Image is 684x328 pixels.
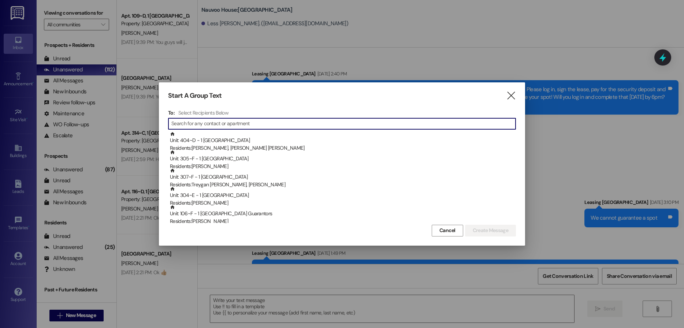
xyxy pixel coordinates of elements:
[170,199,516,207] div: Residents: [PERSON_NAME]
[506,92,516,100] i: 
[168,186,516,205] div: Unit: 304~E - 1 [GEOGRAPHIC_DATA]Residents:[PERSON_NAME]
[465,225,516,236] button: Create Message
[171,119,516,129] input: Search for any contact or apartment
[170,186,516,207] div: Unit: 304~E - 1 [GEOGRAPHIC_DATA]
[168,168,516,186] div: Unit: 307~F - 1 [GEOGRAPHIC_DATA]Residents:Treygan [PERSON_NAME], [PERSON_NAME]
[170,163,516,170] div: Residents: [PERSON_NAME]
[168,205,516,223] div: Unit: 106~F - 1 [GEOGRAPHIC_DATA] GuarantorsResidents:[PERSON_NAME]
[432,225,463,236] button: Cancel
[439,227,456,234] span: Cancel
[170,205,516,225] div: Unit: 106~F - 1 [GEOGRAPHIC_DATA] Guarantors
[170,144,516,152] div: Residents: [PERSON_NAME], [PERSON_NAME] [PERSON_NAME]
[168,131,516,150] div: Unit: 404~D - 1 [GEOGRAPHIC_DATA]Residents:[PERSON_NAME], [PERSON_NAME] [PERSON_NAME]
[178,109,228,116] h4: Select Recipients Below
[168,150,516,168] div: Unit: 305~F - 1 [GEOGRAPHIC_DATA]Residents:[PERSON_NAME]
[170,150,516,171] div: Unit: 305~F - 1 [GEOGRAPHIC_DATA]
[473,227,508,234] span: Create Message
[170,181,516,189] div: Residents: Treygan [PERSON_NAME], [PERSON_NAME]
[168,92,222,100] h3: Start A Group Text
[168,109,175,116] h3: To:
[170,217,516,225] div: Residents: [PERSON_NAME]
[170,168,516,189] div: Unit: 307~F - 1 [GEOGRAPHIC_DATA]
[170,131,516,152] div: Unit: 404~D - 1 [GEOGRAPHIC_DATA]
